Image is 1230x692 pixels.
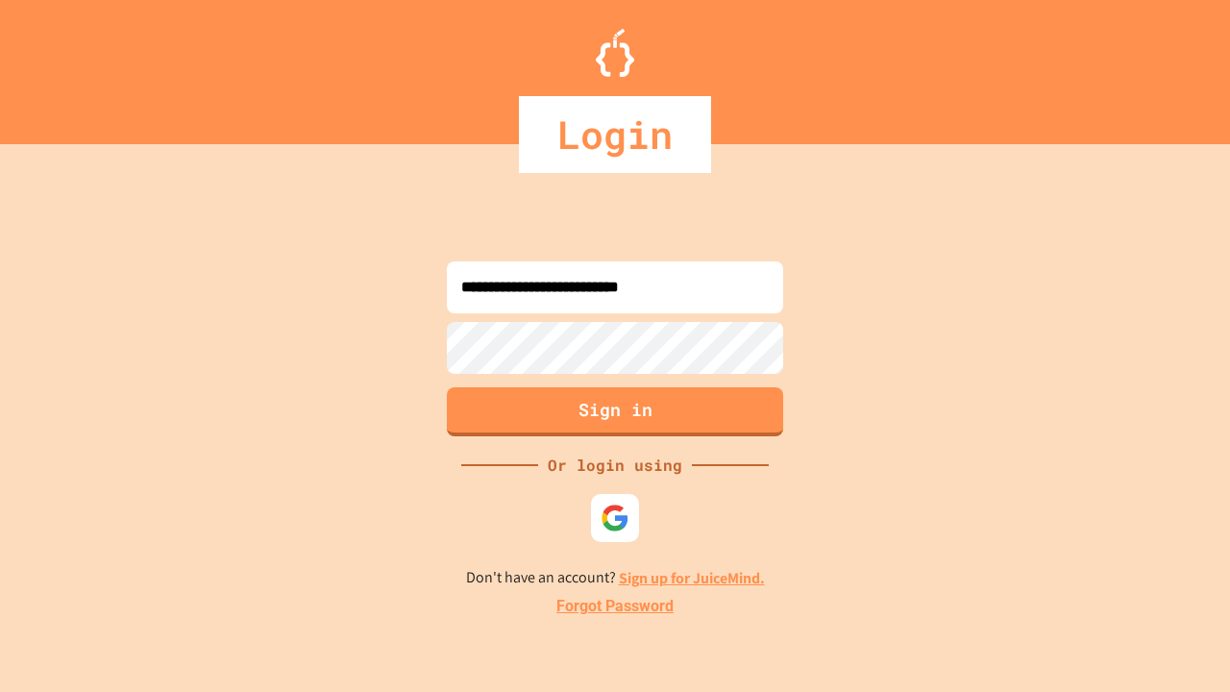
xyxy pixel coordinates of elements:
img: google-icon.svg [601,504,629,532]
a: Forgot Password [556,595,674,618]
div: Or login using [538,454,692,477]
p: Don't have an account? [466,566,765,590]
img: Logo.svg [596,29,634,77]
a: Sign up for JuiceMind. [619,568,765,588]
div: Login [519,96,711,173]
button: Sign in [447,387,783,436]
